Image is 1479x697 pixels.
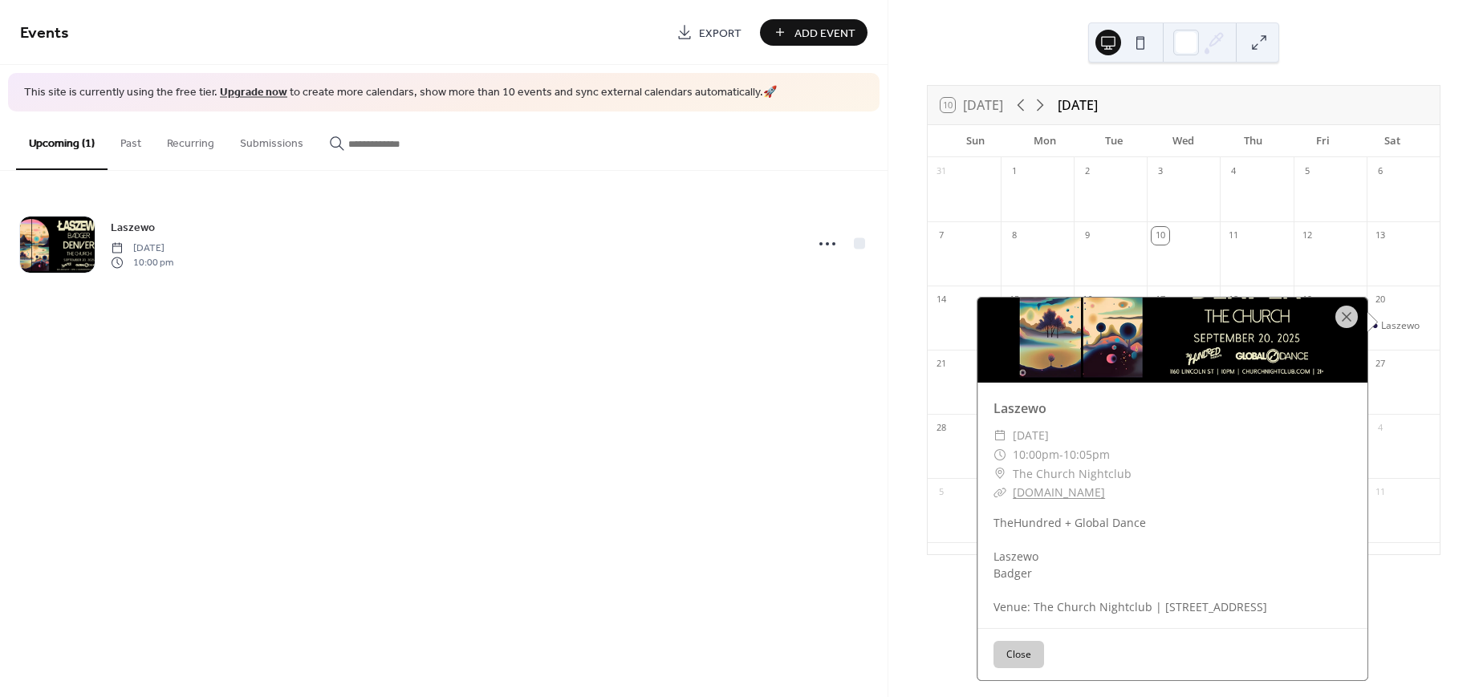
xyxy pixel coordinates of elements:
[1079,125,1149,157] div: Tue
[1079,227,1096,245] div: 9
[993,426,1006,445] div: ​
[933,163,950,180] div: 31
[664,19,754,46] a: Export
[1371,419,1389,437] div: 4
[1225,163,1242,180] div: 4
[1298,163,1316,180] div: 5
[111,219,155,236] span: Laszewo
[933,484,950,501] div: 5
[111,241,173,255] span: [DATE]
[1371,163,1389,180] div: 6
[1058,95,1098,115] div: [DATE]
[1152,163,1169,180] div: 3
[1225,291,1242,309] div: 18
[1371,227,1389,245] div: 13
[1059,445,1063,464] span: -
[993,641,1044,668] button: Close
[1006,163,1023,180] div: 1
[993,464,1006,484] div: ​
[794,25,855,42] span: Add Event
[1288,125,1358,157] div: Fri
[1010,125,1079,157] div: Mon
[993,399,1046,417] a: Laszewo
[108,111,154,168] button: Past
[1371,355,1389,373] div: 27
[1381,319,1420,332] div: Laszewo
[24,85,777,101] span: This site is currently using the free tier. to create more calendars, show more than 10 events an...
[977,514,1367,615] div: TheHundred + Global Dance Laszewo Badger Venue: The Church Nightclub | [STREET_ADDRESS]
[1357,125,1427,157] div: Sat
[1063,445,1110,464] span: 10:05pm
[111,218,155,237] a: Laszewo
[1013,445,1059,464] span: 10:00pm
[1152,227,1169,245] div: 10
[1225,227,1242,245] div: 11
[1013,464,1132,484] span: The Church Nightclub
[20,18,69,49] span: Events
[16,111,108,170] button: Upcoming (1)
[1371,291,1389,309] div: 20
[1371,484,1389,501] div: 11
[1298,227,1316,245] div: 12
[1006,227,1023,245] div: 8
[111,256,173,270] span: 10:00 pm
[933,419,950,437] div: 28
[220,82,287,103] a: Upgrade now
[993,445,1006,464] div: ​
[1218,125,1288,157] div: Thu
[699,25,742,42] span: Export
[154,111,227,168] button: Recurring
[1298,291,1316,309] div: 19
[760,19,867,46] button: Add Event
[933,227,950,245] div: 7
[1152,291,1169,309] div: 17
[1367,319,1440,332] div: Laszewo
[993,483,1006,502] div: ​
[1006,291,1023,309] div: 15
[933,355,950,373] div: 21
[941,125,1010,157] div: Sun
[1149,125,1219,157] div: Wed
[1079,291,1096,309] div: 16
[1013,426,1049,445] span: [DATE]
[1079,163,1096,180] div: 2
[227,111,316,168] button: Submissions
[1013,484,1105,500] a: [DOMAIN_NAME]
[933,291,950,309] div: 14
